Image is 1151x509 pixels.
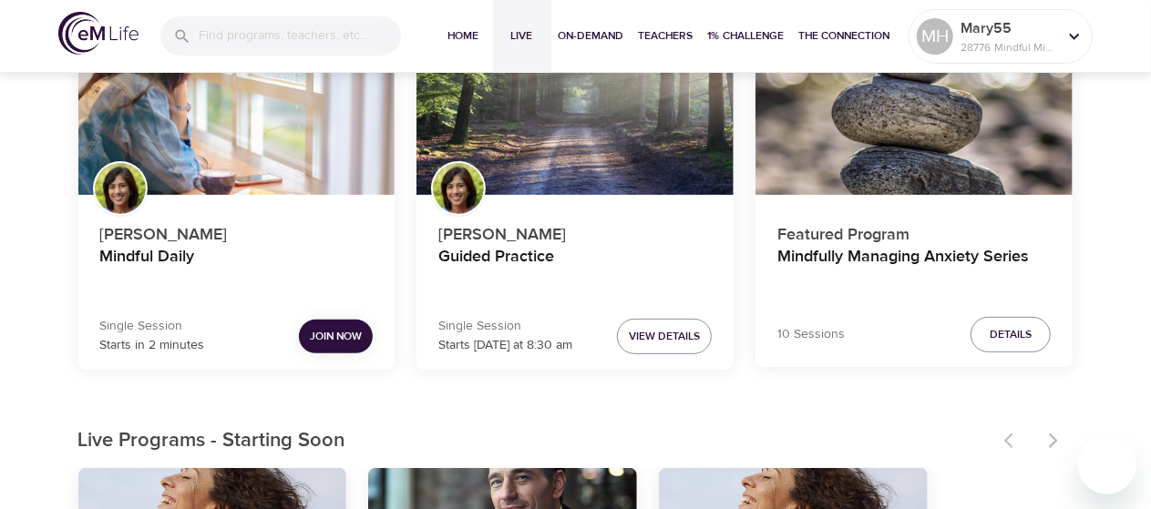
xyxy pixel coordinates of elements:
[1078,436,1136,494] iframe: Button to launch messaging window
[310,327,362,346] span: Join Now
[500,26,544,46] span: Live
[971,317,1051,352] button: Details
[917,18,953,55] div: MH
[100,215,374,247] p: [PERSON_NAME]
[777,247,1051,290] h4: Mindfully Managing Anxiety Series
[559,26,624,46] span: On-Demand
[617,319,712,354] button: View Details
[438,247,712,290] h4: Guided Practice
[799,26,890,46] span: The Connection
[777,215,1051,247] p: Featured Program
[639,26,694,46] span: Teachers
[416,17,734,196] button: Guided Practice
[100,247,374,290] h4: Mindful Daily
[100,336,205,355] p: Starts in 2 minutes
[629,327,700,346] span: View Details
[755,17,1073,196] button: Mindfully Managing Anxiety Series
[438,317,572,336] p: Single Session
[961,39,1057,56] p: 28776 Mindful Minutes
[199,16,401,56] input: Find programs, teachers, etc...
[777,325,845,344] p: 10 Sessions
[100,317,205,336] p: Single Session
[299,320,373,353] button: Join Now
[990,325,1032,344] span: Details
[442,26,486,46] span: Home
[438,215,712,247] p: [PERSON_NAME]
[708,26,785,46] span: 1% Challenge
[58,12,139,55] img: logo
[961,17,1057,39] p: Mary55
[438,336,572,355] p: Starts [DATE] at 8:30 am
[78,17,396,196] button: Mindful Daily
[78,426,993,456] p: Live Programs - Starting Soon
